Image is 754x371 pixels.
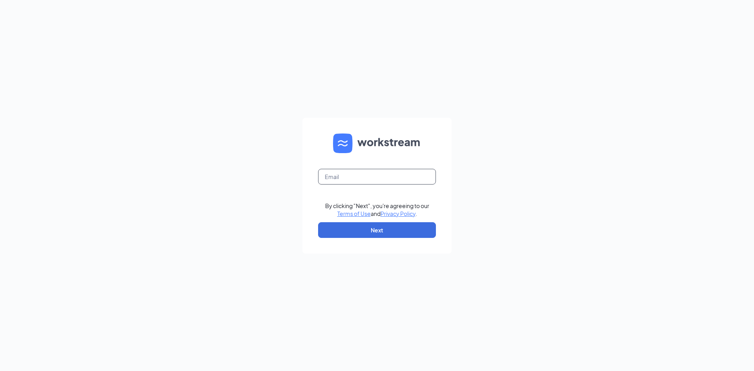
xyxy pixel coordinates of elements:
[325,202,429,217] div: By clicking "Next", you're agreeing to our and .
[337,210,371,217] a: Terms of Use
[318,222,436,238] button: Next
[318,169,436,185] input: Email
[333,133,421,153] img: WS logo and Workstream text
[381,210,415,217] a: Privacy Policy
